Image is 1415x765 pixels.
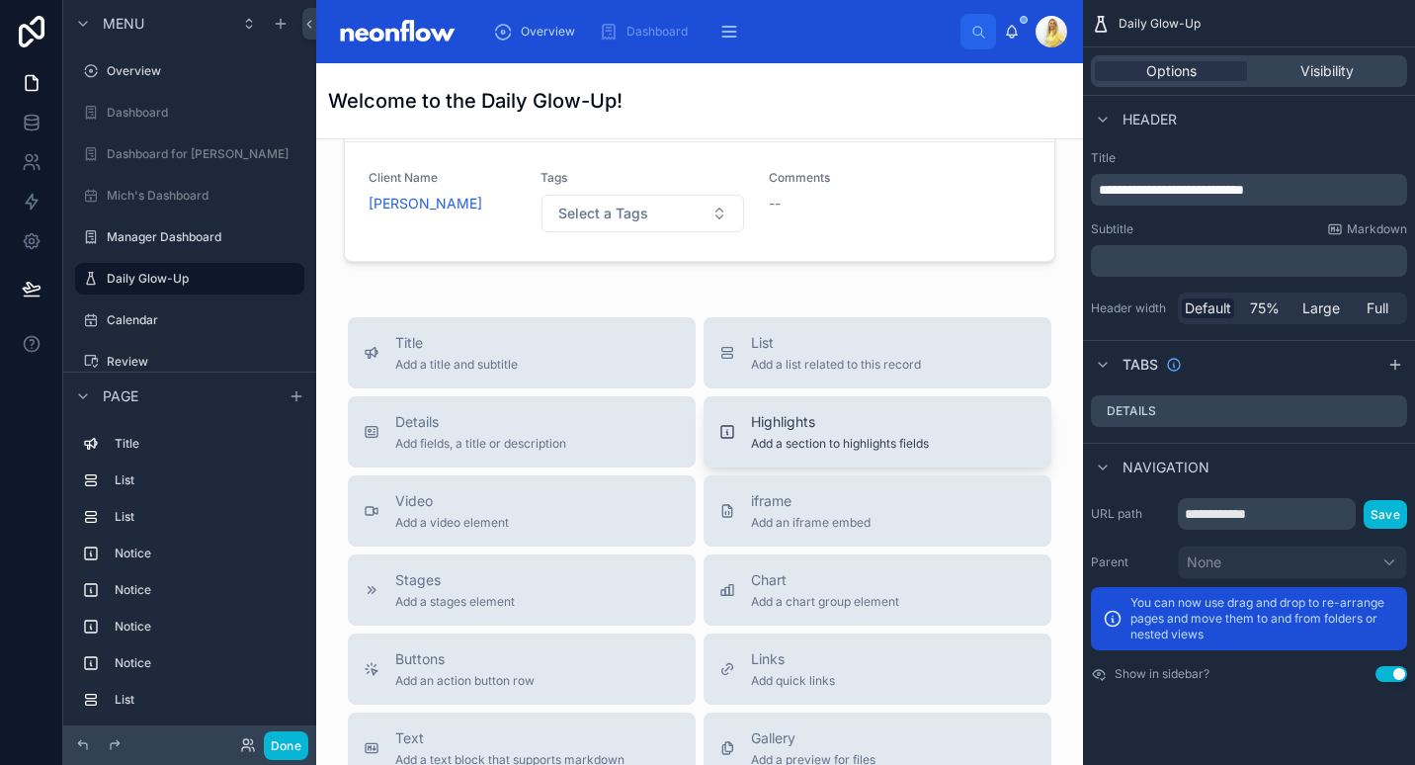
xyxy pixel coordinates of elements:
span: Overview [521,24,575,40]
span: Add a stages element [395,594,515,610]
a: Overview [75,55,304,87]
label: URL path [1091,506,1170,522]
span: Large [1302,298,1340,318]
div: scrollable content [1091,174,1407,206]
a: Calendar [75,304,304,336]
button: ListAdd a list related to this record [704,317,1051,388]
label: Notice [115,619,296,635]
span: Add a title and subtitle [395,357,518,373]
label: List [115,509,296,525]
span: List [751,333,921,353]
label: Subtitle [1091,221,1133,237]
a: Dashboard [593,14,702,49]
div: scrollable content [63,419,316,725]
span: Details [395,412,566,432]
a: Overview [487,14,589,49]
h1: Welcome to the Daily Glow-Up! [328,87,623,115]
button: None [1178,546,1407,579]
button: Save [1364,500,1407,529]
label: Notice [115,546,296,561]
button: ChartAdd a chart group element [704,554,1051,626]
span: Add quick links [751,673,835,689]
button: DetailsAdd fields, a title or description [348,396,696,467]
span: Add fields, a title or description [395,436,566,452]
label: Show in sidebar? [1115,666,1209,682]
span: Buttons [395,649,535,669]
span: Tabs [1123,355,1158,375]
span: Add a chart group element [751,594,899,610]
a: Mich's Dashboard [75,180,304,212]
img: App logo [332,16,461,47]
a: Dashboard for [PERSON_NAME] [75,138,304,170]
span: Highlights [751,412,929,432]
label: Details [1107,403,1156,419]
span: None [1187,552,1221,572]
a: Manager Dashboard [75,221,304,253]
label: Manager Dashboard [107,229,300,245]
span: iframe [751,491,871,511]
label: Header width [1091,300,1170,316]
span: Stages [395,570,515,590]
span: Default [1185,298,1231,318]
span: Links [751,649,835,669]
span: Header [1123,110,1177,129]
button: LinksAdd quick links [704,634,1051,705]
label: List [115,692,296,708]
button: TitleAdd a title and subtitle [348,317,696,388]
span: Full [1367,298,1388,318]
label: Review [107,354,300,370]
a: Review [75,346,304,378]
span: Video [395,491,509,511]
button: Done [264,731,308,760]
label: Daily Glow-Up [107,271,292,287]
label: Dashboard for [PERSON_NAME] [107,146,300,162]
button: HighlightsAdd a section to highlights fields [704,396,1051,467]
label: Dashboard [107,105,300,121]
span: Options [1146,61,1197,81]
label: Overview [107,63,300,79]
span: Dashboard [626,24,688,40]
a: Markdown [1327,221,1407,237]
div: scrollable content [477,10,960,53]
label: Title [1091,150,1407,166]
button: StagesAdd a stages element [348,554,696,626]
span: Gallery [751,728,875,748]
span: Add an iframe embed [751,515,871,531]
span: Markdown [1347,221,1407,237]
button: ButtonsAdd an action button row [348,634,696,705]
div: scrollable content [1091,245,1407,277]
label: Notice [115,582,296,598]
label: Calendar [107,312,300,328]
span: Menu [103,14,144,34]
span: Add a list related to this record [751,357,921,373]
button: iframeAdd an iframe embed [704,475,1051,547]
label: Notice [115,655,296,671]
label: Title [115,436,296,452]
span: Add a video element [395,515,509,531]
span: Add a section to highlights fields [751,436,929,452]
span: Text [395,728,624,748]
label: Parent [1091,554,1170,570]
a: Daily Glow-Up [75,263,304,295]
span: Title [395,333,518,353]
p: You can now use drag and drop to re-arrange pages and move them to and from folders or nested views [1130,595,1395,642]
span: 75% [1250,298,1280,318]
span: Visibility [1300,61,1354,81]
span: Daily Glow-Up [1119,16,1201,32]
a: Dashboard [75,97,304,128]
span: Page [103,386,138,406]
span: Add an action button row [395,673,535,689]
span: Chart [751,570,899,590]
button: VideoAdd a video element [348,475,696,547]
label: List [115,472,296,488]
label: Mich's Dashboard [107,188,300,204]
span: Navigation [1123,458,1209,477]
